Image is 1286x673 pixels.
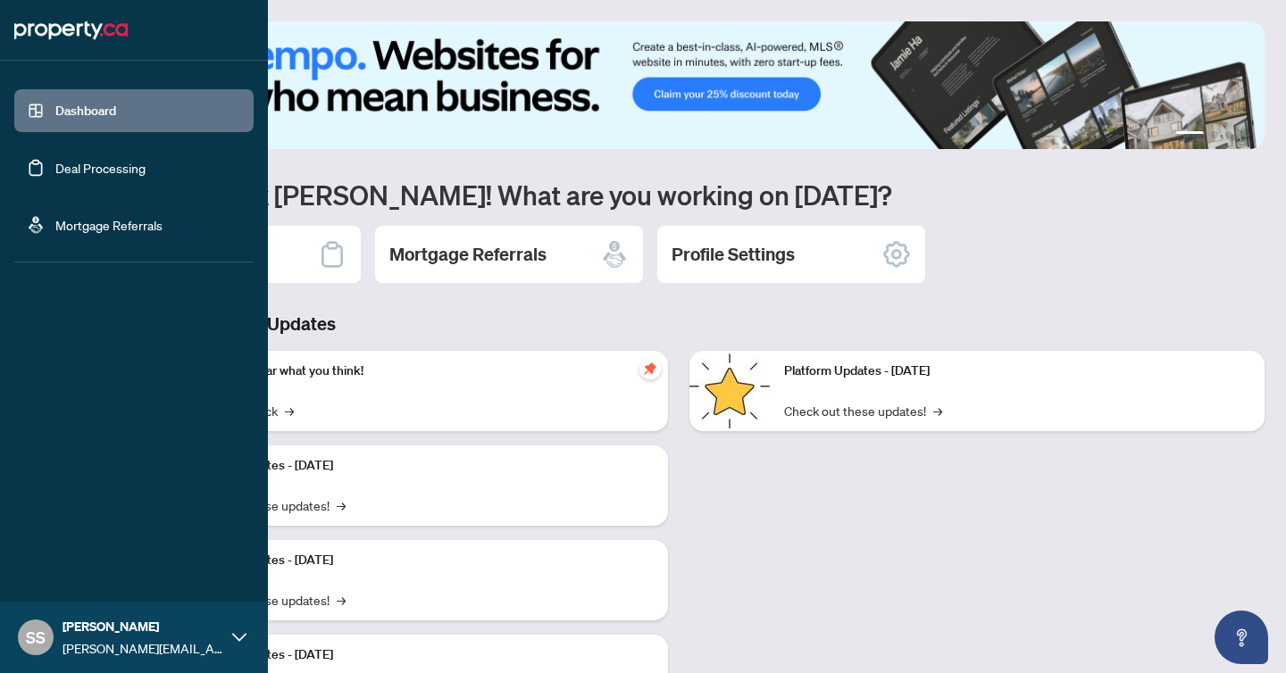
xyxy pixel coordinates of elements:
[784,361,1250,381] p: Platform Updates - [DATE]
[1225,131,1232,138] button: 3
[337,495,346,515] span: →
[389,242,547,267] h2: Mortgage Referrals
[188,361,654,381] p: We want to hear what you think!
[933,401,942,420] span: →
[93,178,1265,212] h1: Welcome back [PERSON_NAME]! What are you working on [DATE]?
[63,638,223,658] span: [PERSON_NAME][EMAIL_ADDRESS][DOMAIN_NAME]
[55,160,146,176] a: Deal Processing
[63,617,223,636] span: [PERSON_NAME]
[93,312,1265,336] h3: Brokerage & Industry Updates
[1240,131,1247,138] button: 4
[188,551,654,570] p: Platform Updates - [DATE]
[188,456,654,476] p: Platform Updates - [DATE]
[55,217,163,233] a: Mortgage Referrals
[639,358,661,379] span: pushpin
[672,242,795,267] h2: Profile Settings
[188,645,654,665] p: Platform Updates - [DATE]
[1215,611,1268,664] button: Open asap
[1211,131,1218,138] button: 2
[689,351,770,431] img: Platform Updates - June 23, 2025
[93,21,1265,149] img: Slide 0
[1175,131,1204,138] button: 1
[26,625,46,650] span: SS
[337,590,346,610] span: →
[285,401,294,420] span: →
[55,103,116,119] a: Dashboard
[14,16,128,45] img: logo
[784,401,942,420] a: Check out these updates!→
